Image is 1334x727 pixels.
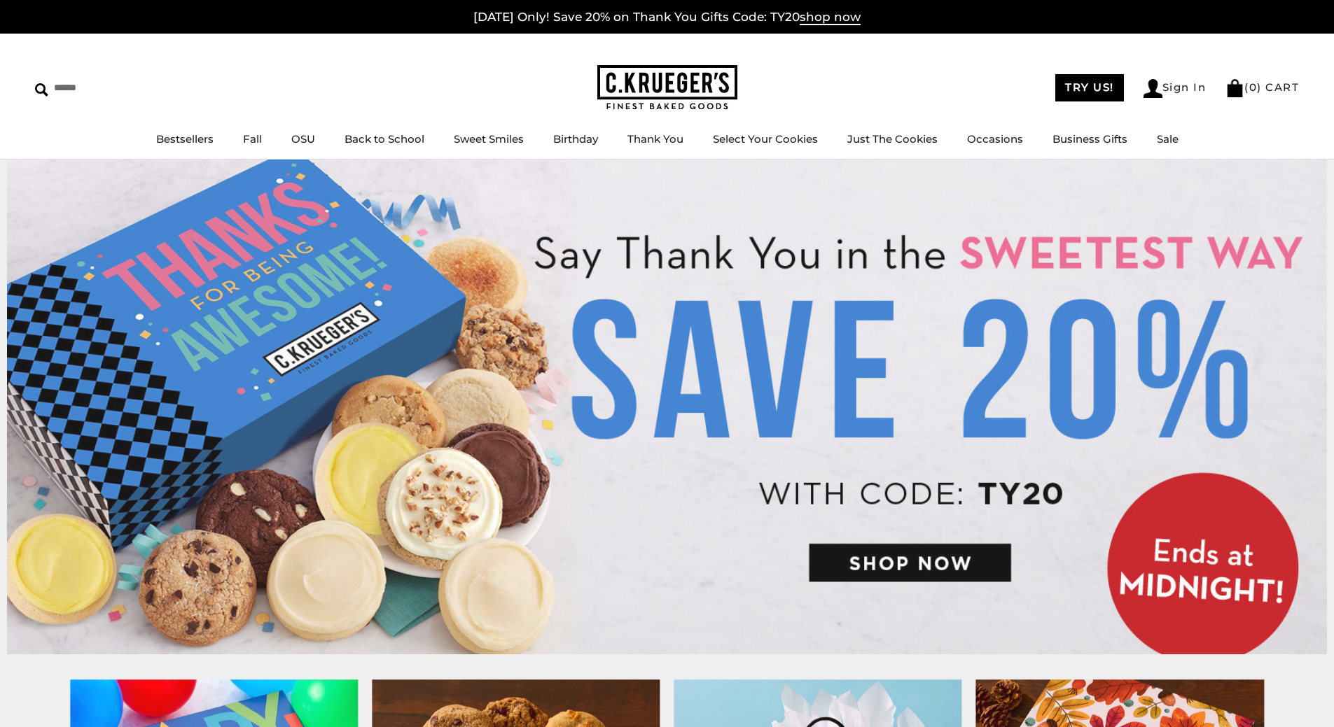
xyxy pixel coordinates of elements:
a: Business Gifts [1052,132,1127,146]
a: Just The Cookies [847,132,938,146]
a: OSU [291,132,315,146]
img: Bag [1225,79,1244,97]
a: [DATE] Only! Save 20% on Thank You Gifts Code: TY20shop now [473,10,861,25]
a: Back to School [345,132,424,146]
a: Bestsellers [156,132,214,146]
img: Account [1144,79,1162,98]
a: (0) CART [1225,80,1299,94]
span: 0 [1249,80,1258,94]
a: Select Your Cookies [713,132,818,146]
a: Birthday [553,132,598,146]
a: Sale [1157,132,1179,146]
img: C.Krueger's Special Offer [7,160,1327,654]
img: Search [35,83,48,97]
a: Occasions [967,132,1023,146]
a: Thank You [627,132,683,146]
a: Sweet Smiles [454,132,524,146]
a: Fall [243,132,262,146]
span: shop now [800,10,861,25]
img: C.KRUEGER'S [597,65,737,111]
input: Search [35,77,202,99]
a: TRY US! [1055,74,1124,101]
a: Sign In [1144,79,1207,98]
